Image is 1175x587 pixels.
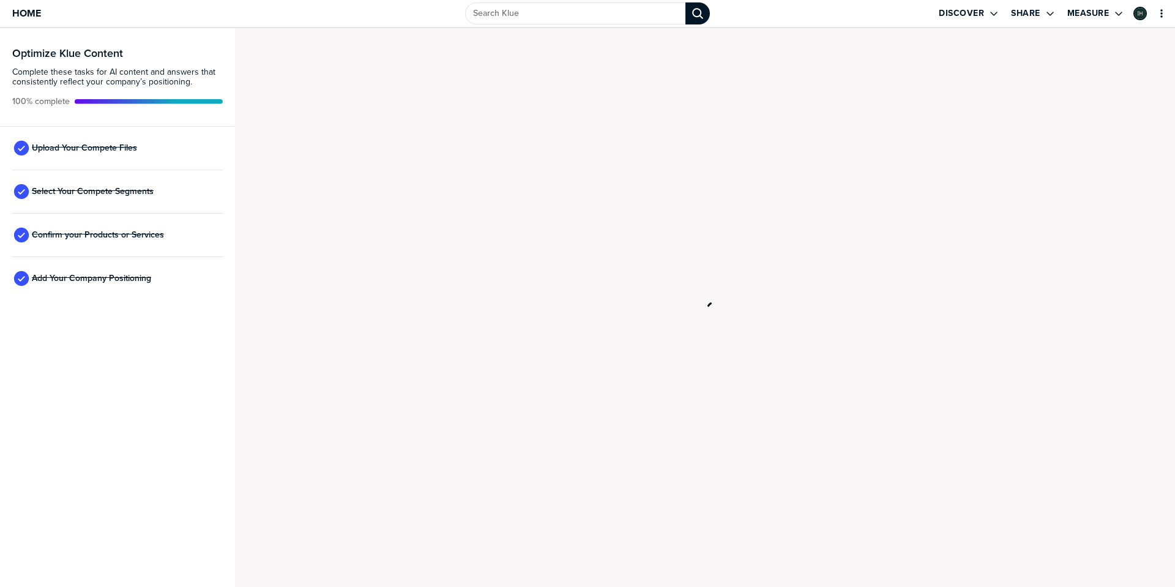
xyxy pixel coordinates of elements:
[1135,8,1146,19] img: c20e9a7e3468009ed18863818c11dd2a-sml.png
[32,187,154,196] span: Select Your Compete Segments
[685,2,710,24] div: Search Klue
[1132,6,1148,21] a: Edit Profile
[12,67,223,87] span: Complete these tasks for AI content and answers that consistently reflect your company’s position...
[32,143,137,153] span: Upload Your Compete Files
[32,230,164,240] span: Confirm your Products or Services
[1067,8,1110,19] label: Measure
[12,8,41,18] span: Home
[465,2,685,24] input: Search Klue
[939,8,984,19] label: Discover
[12,48,223,59] h3: Optimize Klue Content
[12,97,70,107] span: Active
[1011,8,1040,19] label: Share
[32,274,151,283] span: Add Your Company Positioning
[1133,7,1147,20] div: Ignacio Harriague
